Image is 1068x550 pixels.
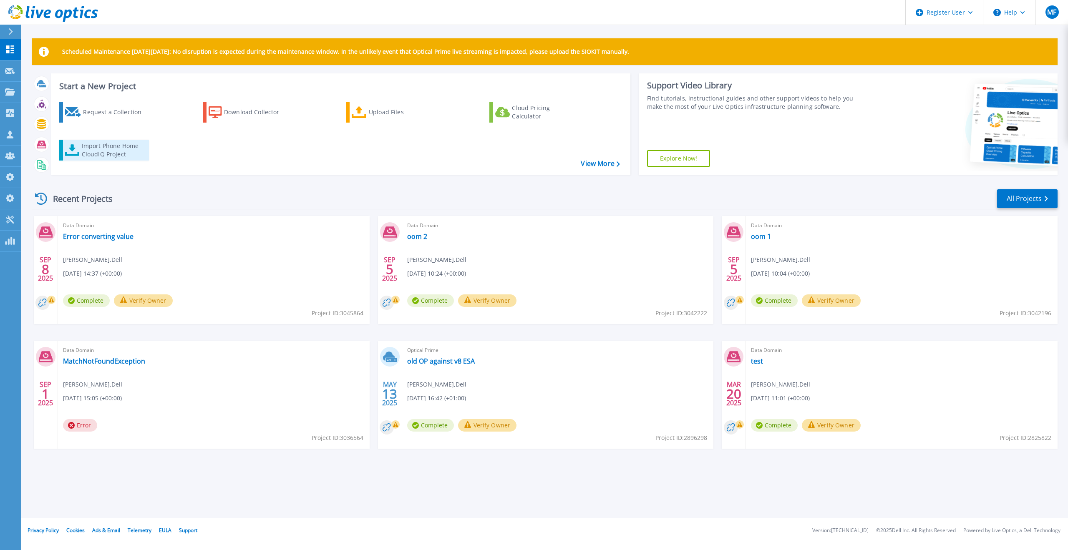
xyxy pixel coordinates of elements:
a: MatchNotFoundException [63,357,145,365]
div: Cloud Pricing Calculator [512,104,579,121]
span: [PERSON_NAME] , Dell [751,255,810,264]
a: oom 1 [751,232,771,241]
a: Explore Now! [647,150,710,167]
a: View More [581,160,620,168]
a: All Projects [997,189,1058,208]
button: Verify Owner [458,419,517,432]
a: Upload Files [346,102,439,123]
span: Project ID: 3045864 [312,309,363,318]
span: 20 [726,390,741,397]
li: Powered by Live Optics, a Dell Technology [963,528,1060,533]
div: SEP 2025 [38,379,53,409]
span: Complete [407,294,454,307]
span: Data Domain [63,221,365,230]
li: © 2025 Dell Inc. All Rights Reserved [876,528,956,533]
a: Ads & Email [92,527,120,534]
span: Project ID: 2896298 [655,433,707,442]
span: Project ID: 3042196 [1000,309,1051,318]
span: [DATE] 16:42 (+01:00) [407,394,466,403]
span: Data Domain [63,346,365,355]
div: Upload Files [369,104,436,121]
span: 13 [382,390,397,397]
button: Verify Owner [458,294,517,307]
p: Scheduled Maintenance [DATE][DATE]: No disruption is expected during the maintenance window. In t... [62,48,629,55]
div: SEP 2025 [38,254,53,284]
div: Download Collector [224,104,291,121]
a: Error converting value [63,232,133,241]
a: Cookies [66,527,85,534]
a: Download Collector [203,102,296,123]
li: Version: [TECHNICAL_ID] [812,528,869,533]
span: [PERSON_NAME] , Dell [63,255,122,264]
span: [DATE] 10:04 (+00:00) [751,269,810,278]
span: Optical Prime [407,346,709,355]
span: Data Domain [751,221,1053,230]
div: Request a Collection [83,104,150,121]
span: [PERSON_NAME] , Dell [407,255,466,264]
span: Project ID: 2825822 [1000,433,1051,442]
div: Import Phone Home CloudIQ Project [82,142,147,158]
a: Support [179,527,197,534]
a: test [751,357,763,365]
a: Telemetry [128,527,151,534]
a: old OP against v8 ESA [407,357,475,365]
div: Support Video Library [647,80,864,91]
span: Complete [751,419,798,432]
span: 8 [42,266,49,273]
div: MAR 2025 [726,379,742,409]
span: 5 [730,266,738,273]
span: [DATE] 11:01 (+00:00) [751,394,810,403]
h3: Start a New Project [59,82,620,91]
span: Complete [751,294,798,307]
span: Data Domain [751,346,1053,355]
span: [PERSON_NAME] , Dell [63,380,122,389]
div: SEP 2025 [382,254,398,284]
a: oom 2 [407,232,427,241]
a: Request a Collection [59,102,152,123]
span: Complete [407,419,454,432]
span: [PERSON_NAME] , Dell [407,380,466,389]
span: Error [63,419,97,432]
a: EULA [159,527,171,534]
span: Complete [63,294,110,307]
span: Project ID: 3042222 [655,309,707,318]
span: 5 [386,266,393,273]
span: Data Domain [407,221,709,230]
span: MF [1047,9,1056,15]
div: SEP 2025 [726,254,742,284]
span: [DATE] 14:37 (+00:00) [63,269,122,278]
span: [DATE] 15:05 (+00:00) [63,394,122,403]
button: Verify Owner [802,419,861,432]
div: Find tutorials, instructional guides and other support videos to help you make the most of your L... [647,94,864,111]
a: Cloud Pricing Calculator [489,102,582,123]
span: [DATE] 10:24 (+00:00) [407,269,466,278]
button: Verify Owner [114,294,173,307]
span: Project ID: 3036564 [312,433,363,442]
div: Recent Projects [32,188,124,209]
span: 1 [42,390,49,397]
a: Privacy Policy [28,527,59,534]
span: [PERSON_NAME] , Dell [751,380,810,389]
div: MAY 2025 [382,379,398,409]
button: Verify Owner [802,294,861,307]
